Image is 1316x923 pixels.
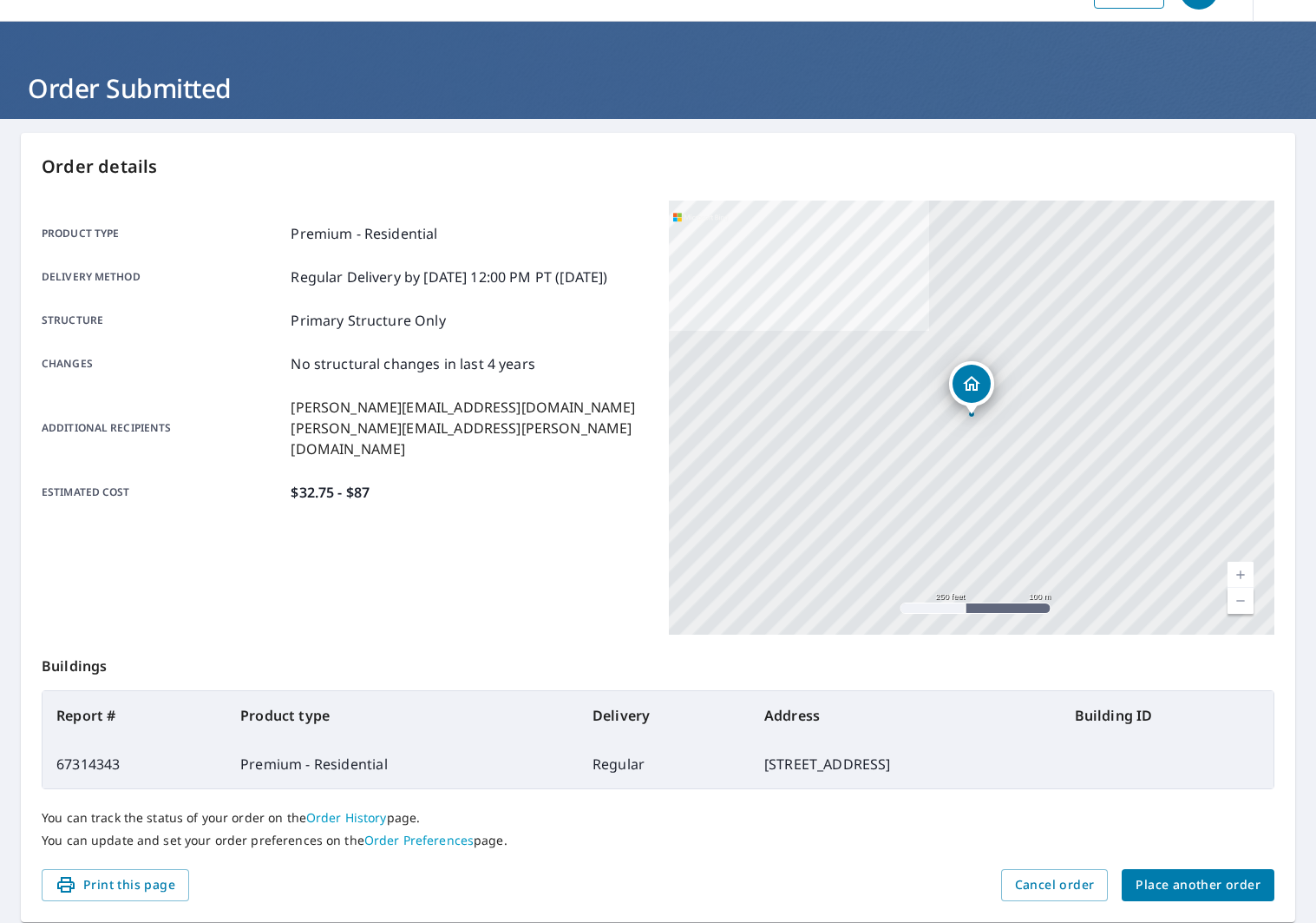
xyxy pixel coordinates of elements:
a: Order History [306,809,387,826]
span: Cancel order [1015,874,1095,896]
td: [STREET_ADDRESS] [750,740,1061,788]
a: Order Preferences [364,832,474,848]
p: $32.75 - $87 [291,482,370,503]
button: Print this page [42,869,189,901]
th: Product type [226,691,579,740]
p: [PERSON_NAME][EMAIL_ADDRESS][DOMAIN_NAME] [291,397,647,418]
td: Regular [579,740,750,788]
p: [PERSON_NAME][EMAIL_ADDRESS][PERSON_NAME][DOMAIN_NAME] [291,418,647,459]
button: Cancel order [1001,869,1109,901]
td: Premium - Residential [226,740,579,788]
td: 67314343 [43,740,226,788]
p: Structure [42,310,284,331]
p: You can track the status of your order on the page. [42,810,1274,826]
p: Delivery method [42,267,284,287]
th: Building ID [1061,691,1273,740]
a: Current Level 17, Zoom Out [1228,588,1254,614]
h1: Order Submitted [21,70,1295,106]
p: Estimated cost [42,482,284,503]
p: Product type [42,223,284,244]
p: You can update and set your order preferences on the page. [42,833,1274,848]
span: Print this page [56,874,175,896]
div: Dropped pin, building 1, Residential property, 12203 Arrowwood Dr Austin, TX 78727 [949,361,994,415]
p: Buildings [42,635,1274,690]
p: Additional recipients [42,397,284,459]
span: Place another order [1136,874,1260,896]
p: Regular Delivery by [DATE] 12:00 PM PT ([DATE]) [291,267,607,287]
p: Order details [42,154,1274,180]
p: No structural changes in last 4 years [291,353,535,374]
th: Delivery [579,691,750,740]
p: Changes [42,353,284,374]
a: Current Level 17, Zoom In [1228,562,1254,588]
p: Premium - Residential [291,223,437,244]
button: Place another order [1122,869,1274,901]
p: Primary Structure Only [291,310,445,331]
th: Address [750,691,1061,740]
th: Report # [43,691,226,740]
